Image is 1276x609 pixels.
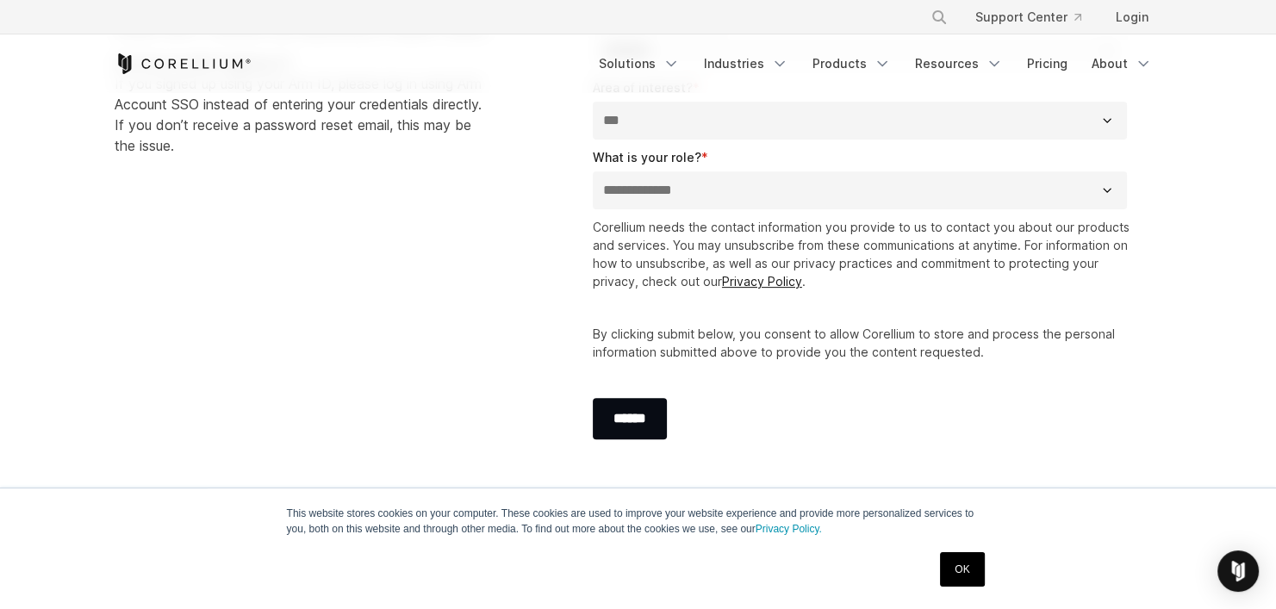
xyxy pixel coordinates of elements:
[1217,550,1259,592] div: Open Intercom Messenger
[1017,48,1078,79] a: Pricing
[722,274,802,289] a: Privacy Policy
[756,523,822,535] a: Privacy Policy.
[287,506,990,537] p: This website stores cookies on your computer. These cookies are used to improve your website expe...
[115,53,252,74] a: Corellium Home
[593,218,1135,290] p: Corellium needs the contact information you provide to us to contact you about our products and s...
[905,48,1013,79] a: Resources
[593,150,701,165] span: What is your role?
[1081,48,1162,79] a: About
[588,48,690,79] a: Solutions
[1102,2,1162,33] a: Login
[694,48,799,79] a: Industries
[910,2,1162,33] div: Navigation Menu
[940,552,984,587] a: OK
[924,2,955,33] button: Search
[588,48,1162,79] div: Navigation Menu
[802,48,901,79] a: Products
[962,2,1095,33] a: Support Center
[115,54,482,154] span: If you signed up using your Arm ID, please log in using Arm Account SSO instead of entering your ...
[593,325,1135,361] p: By clicking submit below, you consent to allow Corellium to store and process the personal inform...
